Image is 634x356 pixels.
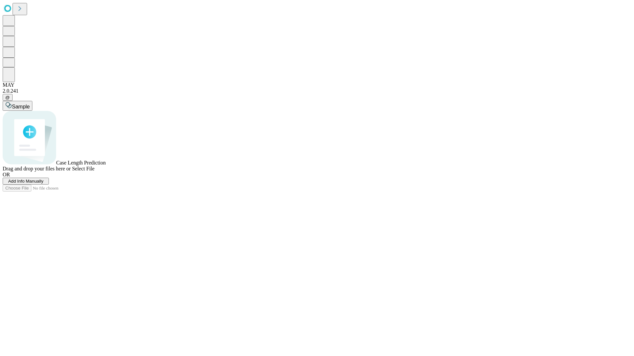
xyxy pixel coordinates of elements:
button: Sample [3,101,32,111]
span: Select File [72,166,94,171]
span: Drag and drop your files here or [3,166,71,171]
span: Sample [12,104,30,109]
div: MAY [3,82,631,88]
span: OR [3,172,10,177]
span: @ [5,95,10,100]
button: Add Info Manually [3,178,49,185]
button: @ [3,94,13,101]
div: 2.0.241 [3,88,631,94]
span: Add Info Manually [8,179,44,184]
span: Case Length Prediction [56,160,106,165]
